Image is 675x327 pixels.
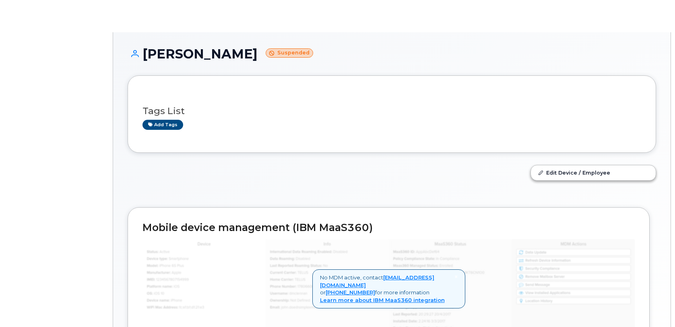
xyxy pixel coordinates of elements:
h1: [PERSON_NAME] [128,47,656,61]
span: × [454,273,458,280]
a: Learn more about IBM MaaS360 integration [320,297,445,303]
div: No MDM active, contact or for more information [312,269,465,308]
h2: Mobile device management (IBM MaaS360) [142,222,635,233]
a: Add tags [142,120,183,130]
a: Edit Device / Employee [531,165,656,180]
h3: Tags List [142,106,641,116]
small: Suspended [266,48,313,58]
a: [EMAIL_ADDRESS][DOMAIN_NAME] [320,274,434,288]
a: [PHONE_NUMBER] [326,289,375,296]
a: Close [454,274,458,280]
